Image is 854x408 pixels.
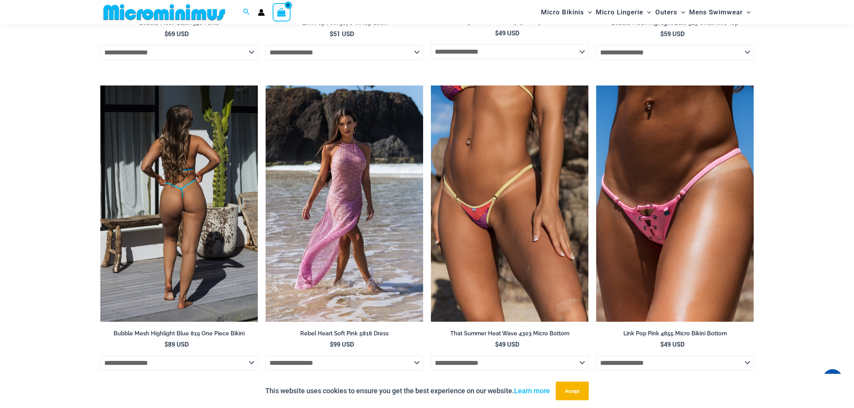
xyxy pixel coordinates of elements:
p: This website uses cookies to ensure you get the best experience on our website. [265,385,550,397]
a: Link Pop Pink 4855 Bottom 01Link Pop Pink 3070 Top 4855 Bottom 03Link Pop Pink 3070 Top 4855 Bott... [596,85,754,322]
bdi: 51 USD [330,30,354,38]
a: Mens SwimwearMenu ToggleMenu Toggle [687,2,752,22]
bdi: 49 USD [660,340,684,348]
img: Bubble Mesh Highlight Blue 819 One Piece 03 [100,85,258,322]
span: Micro Bikinis [541,2,584,22]
bdi: 69 USD [164,30,189,38]
a: That Summer Heat Wave Micro Bottom 01That Summer Heat Wave Micro Bottom 02That Summer Heat Wave M... [431,85,588,322]
h2: Rebel Heart Soft Pink 5818 Dress [266,330,423,337]
a: Micro LingerieMenu ToggleMenu Toggle [594,2,653,22]
span: $ [330,30,333,38]
a: Micro BikinisMenu ToggleMenu Toggle [539,2,594,22]
a: Link Pop Pink 4855 Micro Bikini Bottom [596,330,754,340]
a: Rebel Heart Soft Pink 5818 Dress [266,330,423,340]
bdi: 49 USD [495,29,519,37]
a: View Shopping Cart, empty [273,3,290,21]
img: That Summer Heat Wave Micro Bottom 01 [431,85,588,322]
a: OutersMenu ToggleMenu Toggle [653,2,687,22]
nav: Site Navigation [538,1,754,23]
span: $ [164,340,168,348]
a: Bubble Mesh Highlight Blue 819 One Piece Bikini [100,330,258,340]
span: Menu Toggle [584,2,592,22]
span: Micro Lingerie [596,2,643,22]
a: Bubble Mesh Highlight Blue 819 One Piece 01Bubble Mesh Highlight Blue 819 One Piece 03Bubble Mesh... [100,85,258,322]
a: Account icon link [258,9,265,16]
bdi: 59 USD [660,30,684,38]
span: Menu Toggle [643,2,651,22]
span: $ [660,30,664,38]
img: MM SHOP LOGO FLAT [100,3,228,21]
img: Link Pop Pink 4855 Bottom 01 [596,85,754,322]
h2: Bubble Mesh Highlight Blue 819 One Piece Bikini [100,330,258,337]
span: Menu Toggle [743,2,751,22]
span: $ [660,340,664,348]
span: $ [495,340,499,348]
a: Search icon link [243,7,250,17]
a: Learn more [514,387,550,395]
bdi: 99 USD [330,340,354,348]
bdi: 89 USD [164,340,189,348]
span: Menu Toggle [677,2,685,22]
span: Mens Swimwear [689,2,743,22]
span: $ [330,340,333,348]
span: Outers [655,2,677,22]
button: Accept [556,382,589,400]
h2: Link Pop Pink 4855 Micro Bikini Bottom [596,330,754,337]
bdi: 49 USD [495,340,519,348]
span: $ [495,29,499,37]
a: Rebel Heart Soft Pink 5818 Dress 01Rebel Heart Soft Pink 5818 Dress 04Rebel Heart Soft Pink 5818 ... [266,85,423,322]
h2: That Summer Heat Wave 4303 Micro Bottom [431,330,588,337]
span: $ [164,30,168,38]
a: That Summer Heat Wave 4303 Micro Bottom [431,330,588,340]
img: Rebel Heart Soft Pink 5818 Dress 01 [266,85,423,322]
